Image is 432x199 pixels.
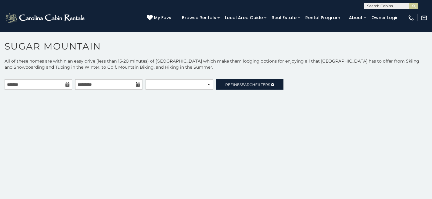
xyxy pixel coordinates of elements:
a: Browse Rentals [179,13,219,22]
a: Local Area Guide [222,13,266,22]
a: Rental Program [302,13,343,22]
img: phone-regular-white.png [408,15,414,21]
span: My Favs [154,15,171,21]
a: My Favs [147,15,173,21]
img: mail-regular-white.png [421,15,427,21]
a: Owner Login [368,13,402,22]
span: Search [239,82,255,87]
a: RefineSearchFilters [216,79,284,90]
a: About [346,13,366,22]
img: White-1-2.png [5,12,86,24]
a: Real Estate [269,13,300,22]
span: Refine Filters [225,82,270,87]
